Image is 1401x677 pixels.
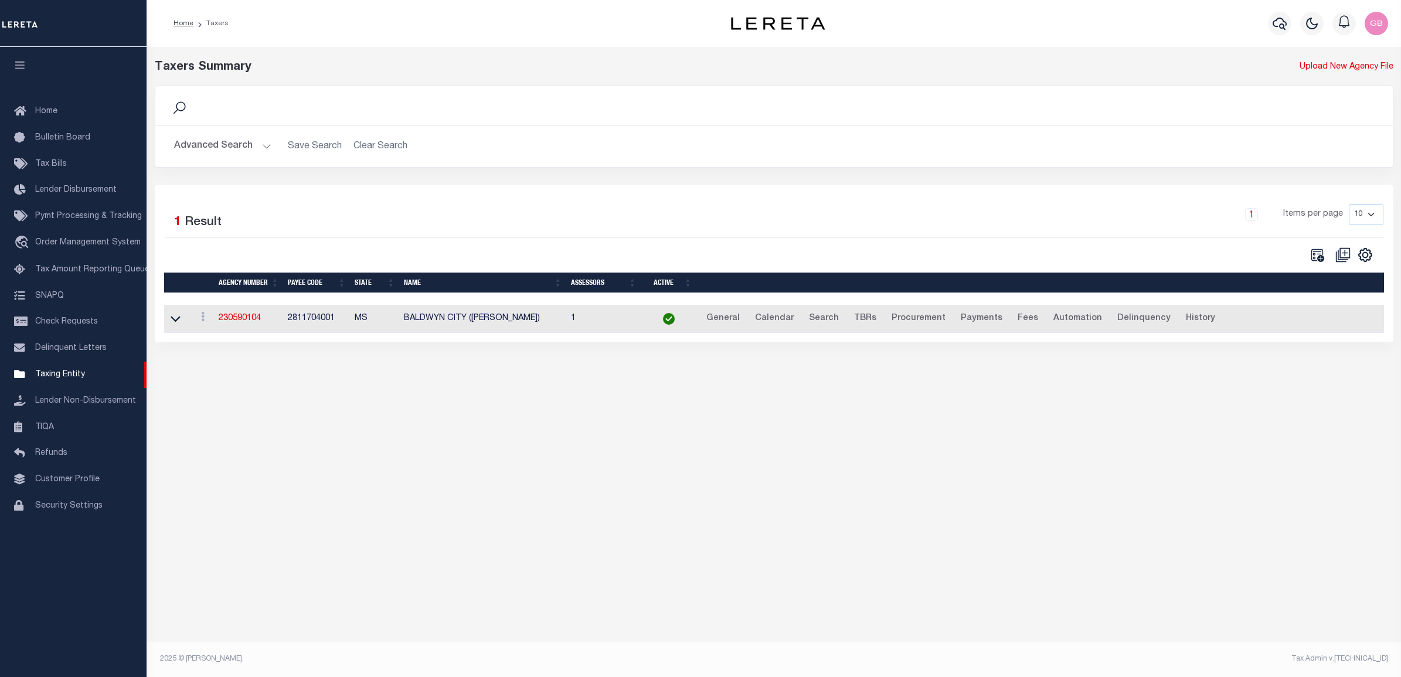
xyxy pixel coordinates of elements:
[174,20,193,27] a: Home
[783,654,1388,664] div: Tax Admin v.[TECHNICAL_ID]
[35,344,107,352] span: Delinquent Letters
[696,273,1399,293] th: &nbsp;
[35,291,64,300] span: SNAPQ
[35,502,103,510] span: Security Settings
[350,305,399,334] td: MS
[1048,309,1107,328] a: Automation
[151,654,774,664] div: 2025 © [PERSON_NAME].
[185,213,222,232] label: Result
[1112,309,1176,328] a: Delinquency
[35,134,90,142] span: Bulletin Board
[214,273,283,293] th: Agency Number: activate to sort column ascending
[1365,12,1388,35] img: svg+xml;base64,PHN2ZyB4bWxucz0iaHR0cDovL3d3dy53My5vcmcvMjAwMC9zdmciIHBvaW50ZXItZXZlbnRzPSJub25lIi...
[399,305,566,334] td: BALDWYN CITY ([PERSON_NAME])
[731,17,825,30] img: logo-dark.svg
[283,273,350,293] th: Payee Code: activate to sort column ascending
[35,160,67,168] span: Tax Bills
[399,273,566,293] th: Name: activate to sort column ascending
[886,309,951,328] a: Procurement
[566,305,641,334] td: 1
[174,216,181,229] span: 1
[1012,309,1043,328] a: Fees
[35,107,57,115] span: Home
[1283,208,1343,221] span: Items per page
[1300,61,1393,74] a: Upload New Agency File
[35,239,141,247] span: Order Management System
[849,309,882,328] a: TBRs
[1245,208,1258,221] a: 1
[663,313,675,325] img: check-icon-green.svg
[35,212,142,220] span: Pymt Processing & Tracking
[641,273,696,293] th: Active: activate to sort column ascending
[35,449,67,457] span: Refunds
[35,370,85,379] span: Taxing Entity
[350,273,399,293] th: State: activate to sort column ascending
[14,236,33,251] i: travel_explore
[283,305,350,334] td: 2811704001
[155,59,1079,76] div: Taxers Summary
[35,266,149,274] span: Tax Amount Reporting Queue
[804,309,844,328] a: Search
[35,318,98,326] span: Check Requests
[701,309,745,328] a: General
[193,18,229,29] li: Taxers
[219,314,261,322] a: 230590104
[750,309,799,328] a: Calendar
[35,186,117,194] span: Lender Disbursement
[35,397,136,405] span: Lender Non-Disbursement
[35,423,54,431] span: TIQA
[1181,309,1220,328] a: History
[35,475,100,484] span: Customer Profile
[566,273,641,293] th: Assessors: activate to sort column ascending
[174,135,271,158] button: Advanced Search
[955,309,1008,328] a: Payments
